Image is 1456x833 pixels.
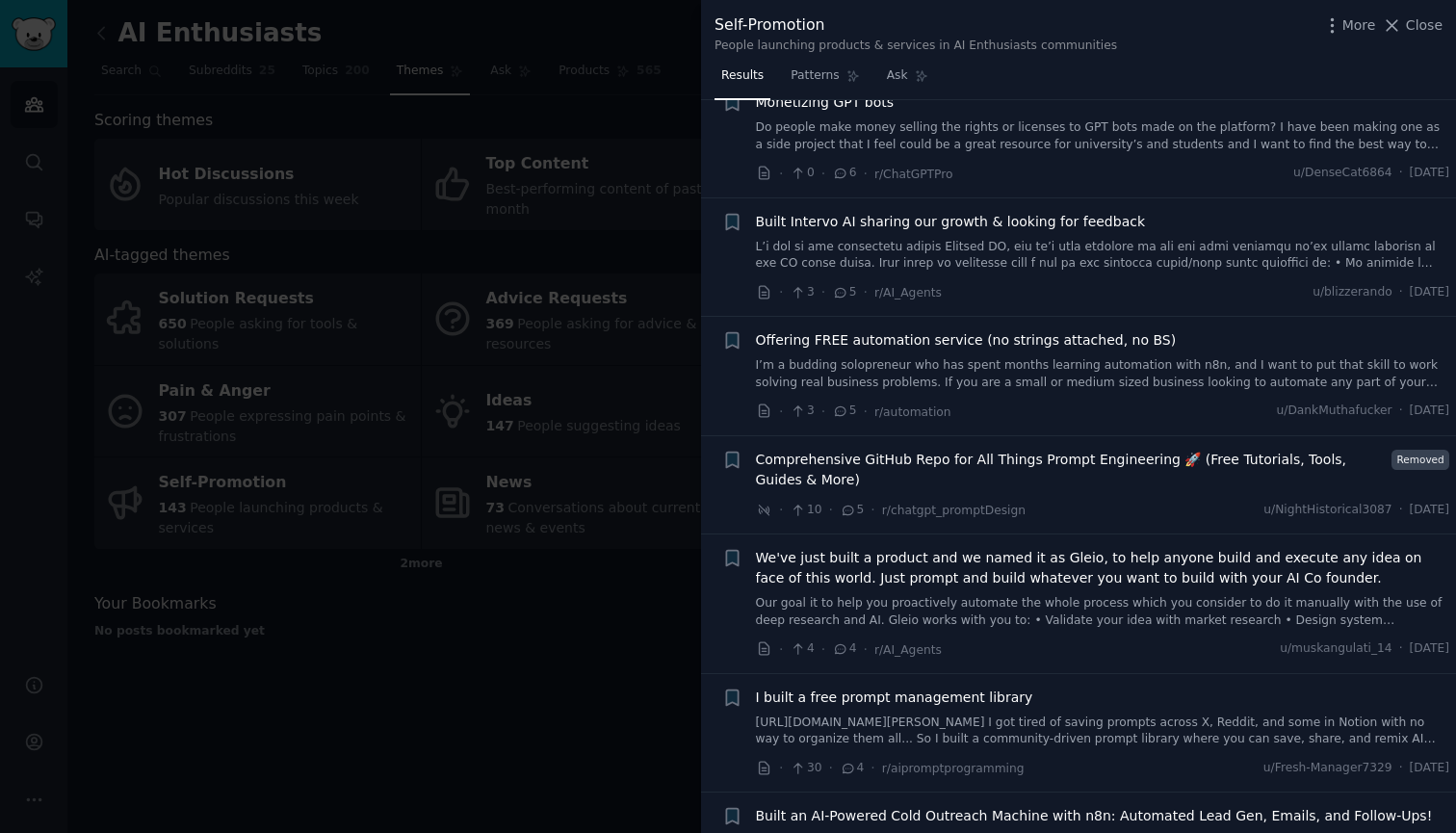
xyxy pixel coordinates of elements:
[779,500,783,520] span: ·
[1406,15,1443,36] span: Close
[832,640,856,658] span: 4
[871,758,874,778] span: ·
[821,639,825,660] span: ·
[790,284,814,301] span: 3
[715,61,770,100] a: Results
[790,760,821,777] span: 30
[887,67,908,85] span: Ask
[829,500,833,520] span: ·
[1391,450,1449,470] span: Removed
[832,284,856,301] span: 5
[1399,403,1403,420] span: ·
[779,758,783,778] span: ·
[871,500,874,520] span: ·
[756,330,1177,351] a: Offering FREE automation service (no strings attached, no BS)
[756,688,1033,708] a: I built a free prompt management library
[840,760,864,777] span: 4
[715,13,1117,38] div: Self-Promotion
[790,403,814,420] span: 3
[756,92,895,113] a: Monetizing GPT bots
[715,38,1117,55] div: People launching products & services in AI Enthusiasts communities
[880,61,935,100] a: Ask
[779,282,783,302] span: ·
[864,282,868,302] span: ·
[821,164,825,184] span: ·
[721,67,764,85] span: Results
[790,640,814,658] span: 4
[1410,403,1449,420] span: [DATE]
[1399,502,1403,519] span: ·
[784,61,866,100] a: Patterns
[756,715,1450,748] a: [URL][DOMAIN_NAME][PERSON_NAME] I got tired of saving prompts across X, Reddit, and some in Notio...
[874,643,942,657] span: r/AI_Agents
[829,758,833,778] span: ·
[1410,284,1449,301] span: [DATE]
[791,67,839,85] span: Patterns
[1263,760,1392,777] span: u/Fresh-Manager7329
[756,548,1450,588] a: We've just built a product and we named it as Gleio, to help anyone build and execute any idea on...
[756,119,1450,153] a: Do people make money selling the rights or licenses to GPT bots made on the platform? I have been...
[874,405,951,419] span: r/automation
[756,595,1450,629] a: Our goal it to help you proactively automate the whole process which you consider to do it manual...
[832,403,856,420] span: 5
[1263,502,1391,519] span: u/NightHistorical3087
[832,165,856,182] span: 6
[864,164,868,184] span: ·
[874,168,953,181] span: r/ChatGPTPro
[874,286,942,299] span: r/AI_Agents
[1410,165,1449,182] span: [DATE]
[779,639,783,660] span: ·
[1399,165,1403,182] span: ·
[790,165,814,182] span: 0
[1293,165,1392,182] span: u/DenseCat6864
[756,212,1146,232] a: Built Intervo AI sharing our growth & looking for feedback
[1313,284,1391,301] span: u/blizzerando
[1399,284,1403,301] span: ·
[1342,15,1376,36] span: More
[1399,640,1403,658] span: ·
[779,164,783,184] span: ·
[1399,760,1403,777] span: ·
[840,502,864,519] span: 5
[756,357,1450,391] a: I’m a budding solopreneur who has spent months learning automation with n8n, and I want to put th...
[1410,640,1449,658] span: [DATE]
[1410,760,1449,777] span: [DATE]
[1277,403,1392,420] span: u/DankMuthafucker
[821,402,825,422] span: ·
[882,762,1025,775] span: r/aipromptprogramming
[790,502,821,519] span: 10
[756,450,1386,490] a: Comprehensive GitHub Repo for All Things Prompt Engineering 🚀 (Free Tutorials, Tools, Guides & More)
[882,504,1026,517] span: r/chatgpt_promptDesign
[821,282,825,302] span: ·
[756,806,1433,826] a: Built an AI-Powered Cold Outreach Machine with n8n: Automated Lead Gen, Emails, and Follow-Ups!
[756,239,1450,273] a: L’i dol si ame consectetu adipis Elitsed DO, eiu te’i utla etdolore ma ali eni admi veniamqu no’e...
[864,402,868,422] span: ·
[864,639,868,660] span: ·
[1382,15,1443,36] button: Close
[1410,502,1449,519] span: [DATE]
[1322,15,1376,36] button: More
[779,402,783,422] span: ·
[1280,640,1392,658] span: u/muskangulati_14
